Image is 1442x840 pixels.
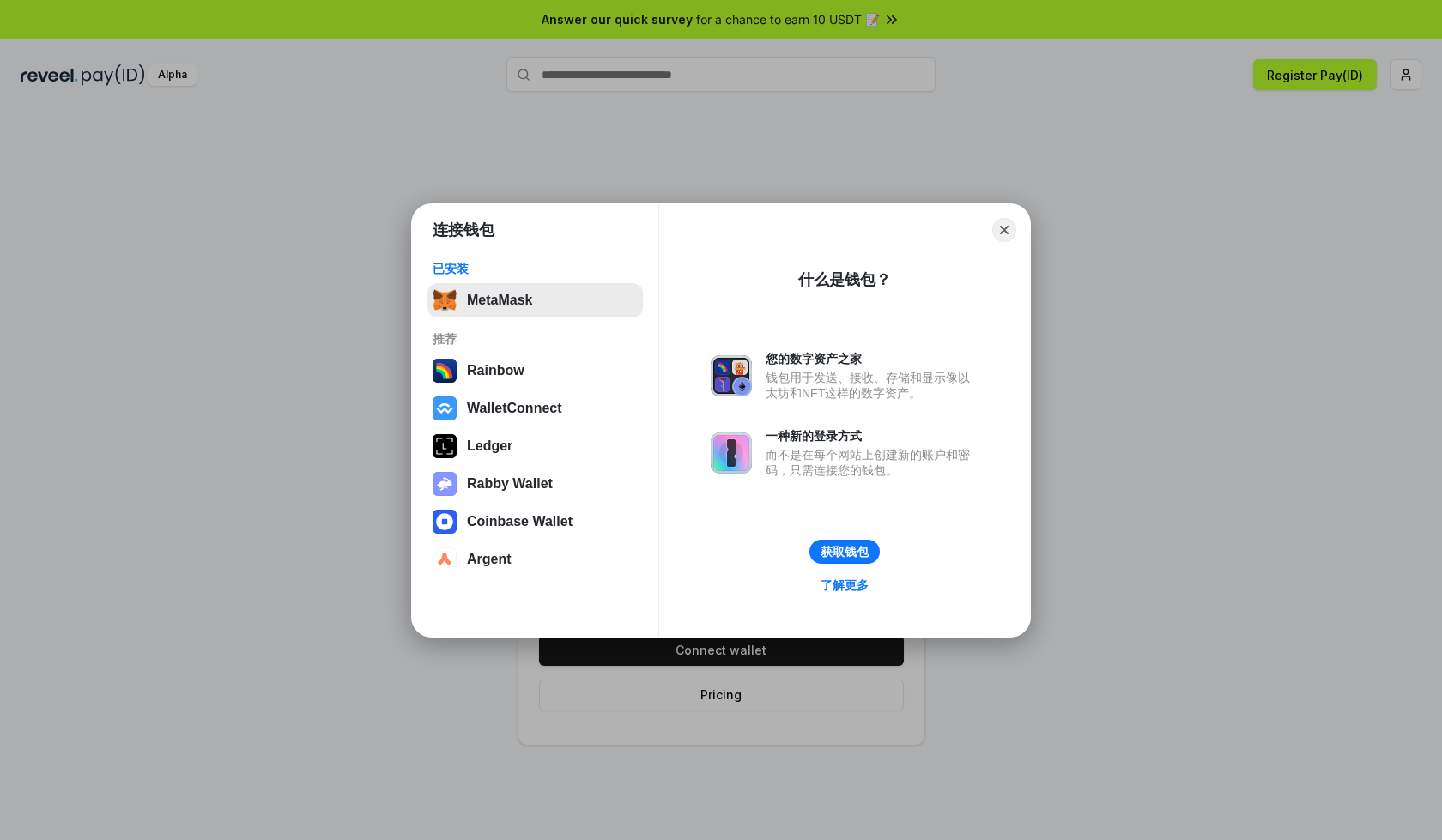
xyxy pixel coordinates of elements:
[992,218,1016,242] button: Close
[467,293,532,308] div: MetaMask
[810,574,879,596] a: 了解更多
[427,467,643,501] button: Rabby Wallet
[427,429,643,463] button: Ledger
[433,510,457,534] img: svg+xml,%3Csvg%20width%3D%2228%22%20height%3D%2228%22%20viewBox%3D%220%200%2028%2028%22%20fill%3D...
[467,552,512,567] div: Argent
[809,540,880,564] button: 获取钱包
[798,269,891,290] div: 什么是钱包？
[766,447,978,478] div: 而不是在每个网站上创建新的账户和密码，只需连接您的钱包。
[433,434,457,458] img: svg+xml,%3Csvg%20xmlns%3D%22http%3A%2F%2Fwww.w3.org%2F2000%2Fsvg%22%20width%3D%2228%22%20height%3...
[433,220,494,240] h1: 连接钱包
[821,544,869,559] div: 获取钱包
[433,261,638,276] div: 已安装
[467,363,524,378] div: Rainbow
[467,476,553,492] div: Rabby Wallet
[427,505,643,539] button: Coinbase Wallet
[427,283,643,317] button: MetaMask
[433,331,638,347] div: 推荐
[433,396,457,420] img: svg+xml,%3Csvg%20width%3D%2228%22%20height%3D%2228%22%20viewBox%3D%220%200%2028%2028%22%20fill%3D...
[433,547,457,571] img: svg+xml,%3Csvg%20width%3D%2228%22%20height%3D%2228%22%20viewBox%3D%220%200%2028%2028%22%20fill%3D...
[427,391,643,426] button: WalletConnect
[467,438,512,454] div: Ledger
[766,370,978,401] div: 钱包用于发送、接收、存储和显示像以太坊和NFT这样的数字资产。
[427,542,643,577] button: Argent
[427,354,643,388] button: Rainbow
[467,514,573,529] div: Coinbase Wallet
[467,401,562,416] div: WalletConnect
[433,359,457,383] img: svg+xml,%3Csvg%20width%3D%22120%22%20height%3D%22120%22%20viewBox%3D%220%200%20120%20120%22%20fil...
[433,472,457,496] img: svg+xml,%3Csvg%20xmlns%3D%22http%3A%2F%2Fwww.w3.org%2F2000%2Fsvg%22%20fill%3D%22none%22%20viewBox...
[821,577,869,593] div: 了解更多
[766,351,978,366] div: 您的数字资产之家
[766,428,978,444] div: 一种新的登录方式
[433,288,457,312] img: svg+xml,%3Csvg%20fill%3D%22none%22%20height%3D%2233%22%20viewBox%3D%220%200%2035%2033%22%20width%...
[711,432,752,474] img: svg+xml,%3Csvg%20xmlns%3D%22http%3A%2F%2Fwww.w3.org%2F2000%2Fsvg%22%20fill%3D%22none%22%20viewBox...
[711,355,752,396] img: svg+xml,%3Csvg%20xmlns%3D%22http%3A%2F%2Fwww.w3.org%2F2000%2Fsvg%22%20fill%3D%22none%22%20viewBox...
